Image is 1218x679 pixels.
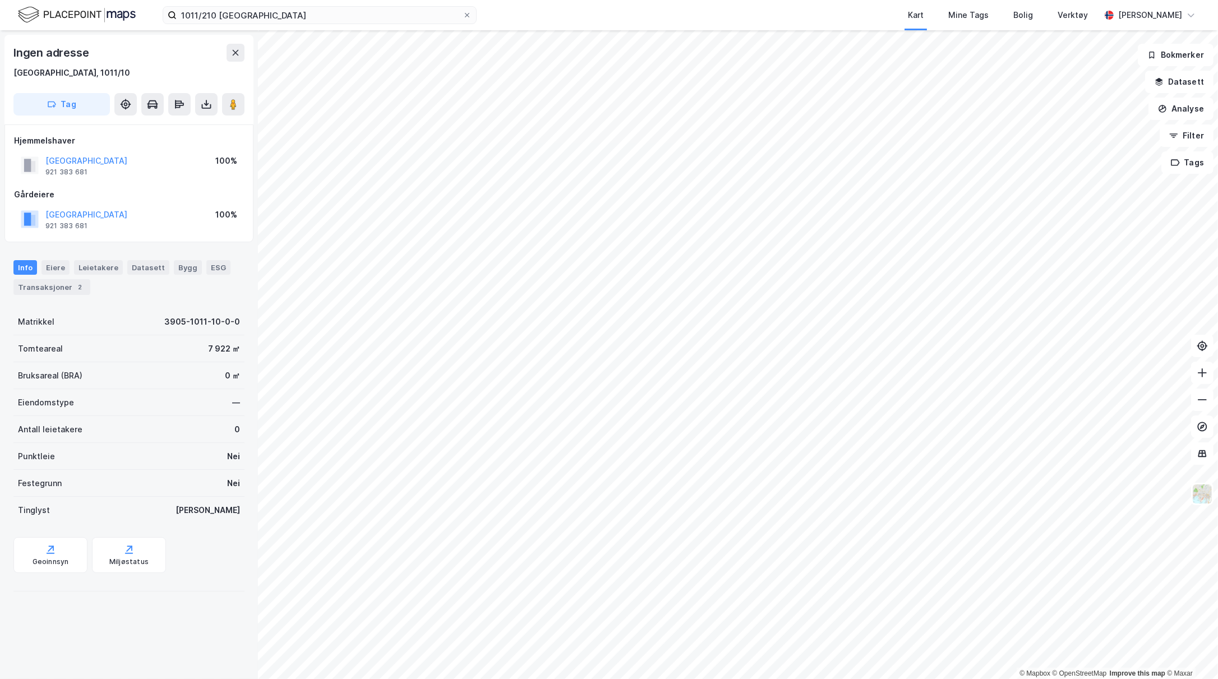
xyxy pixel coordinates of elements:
div: Datasett [127,260,169,275]
div: Bygg [174,260,202,275]
div: Leietakere [74,260,123,275]
div: Tinglyst [18,504,50,517]
div: [GEOGRAPHIC_DATA], 1011/10 [13,66,130,80]
div: Matrikkel [18,315,54,329]
a: OpenStreetMap [1053,669,1107,677]
div: Gårdeiere [14,188,244,201]
button: Tag [13,93,110,116]
div: Nei [227,477,240,490]
div: Punktleie [18,450,55,463]
div: 100% [215,154,237,168]
div: Antall leietakere [18,423,82,436]
div: Kart [908,8,924,22]
div: 0 ㎡ [225,369,240,382]
input: Søk på adresse, matrikkel, gårdeiere, leietakere eller personer [177,7,463,24]
div: Geoinnsyn [33,557,69,566]
iframe: Chat Widget [1162,625,1218,679]
div: — [232,396,240,409]
button: Bokmerker [1138,44,1214,66]
button: Filter [1160,124,1214,147]
div: Transaksjoner [13,279,90,295]
div: Ingen adresse [13,44,91,62]
div: Miljøstatus [109,557,149,566]
div: Festegrunn [18,477,62,490]
div: 7 922 ㎡ [208,342,240,355]
button: Analyse [1148,98,1214,120]
div: Bolig [1013,8,1033,22]
div: [PERSON_NAME] [1118,8,1182,22]
div: Eiendomstype [18,396,74,409]
div: 921 383 681 [45,168,87,177]
button: Tags [1161,151,1214,174]
a: Mapbox [1019,669,1050,677]
img: logo.f888ab2527a4732fd821a326f86c7f29.svg [18,5,136,25]
div: Kontrollprogram for chat [1162,625,1218,679]
div: Eiere [41,260,70,275]
a: Improve this map [1110,669,1165,677]
div: 921 383 681 [45,221,87,230]
div: 2 [75,281,86,293]
div: 3905-1011-10-0-0 [164,315,240,329]
div: [PERSON_NAME] [176,504,240,517]
div: Bruksareal (BRA) [18,369,82,382]
div: 0 [234,423,240,436]
div: 100% [215,208,237,221]
button: Datasett [1145,71,1214,93]
div: Mine Tags [948,8,989,22]
div: Nei [227,450,240,463]
img: Z [1192,483,1213,505]
div: Info [13,260,37,275]
div: ESG [206,260,230,275]
div: Hjemmelshaver [14,134,244,147]
div: Tomteareal [18,342,63,355]
div: Verktøy [1058,8,1088,22]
